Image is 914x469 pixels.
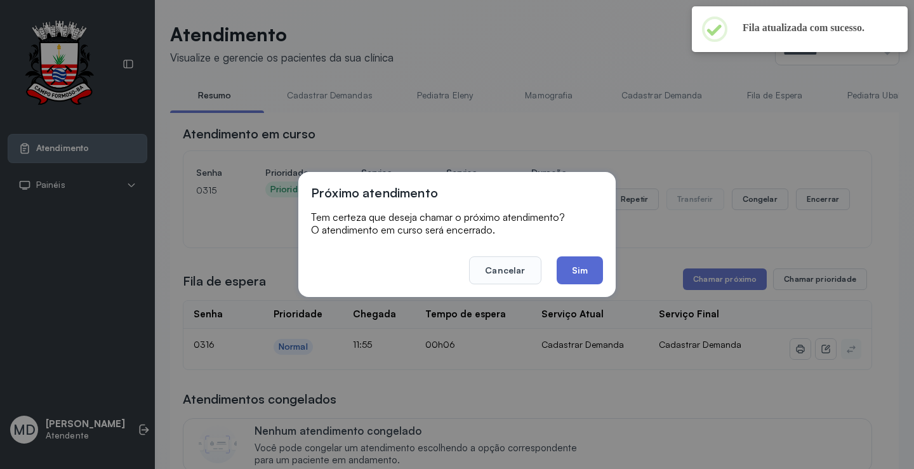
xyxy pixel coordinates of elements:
[311,211,603,223] p: Tem certeza que deseja chamar o próximo atendimento?
[469,256,541,284] button: Cancelar
[743,22,887,34] h2: Fila atualizada com sucesso.
[311,185,438,201] h3: Próximo atendimento
[557,256,603,284] button: Sim
[311,223,603,236] p: O atendimento em curso será encerrado.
